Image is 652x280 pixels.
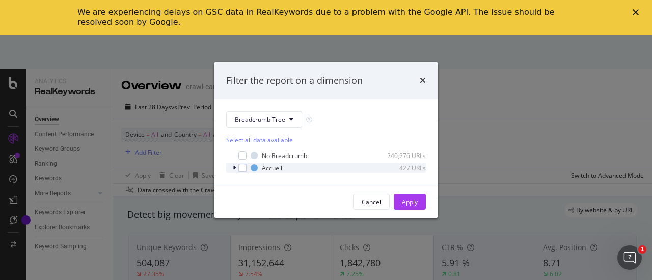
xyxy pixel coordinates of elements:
[262,151,307,160] div: No Breadcrumb
[353,194,390,210] button: Cancel
[420,74,426,87] div: times
[214,62,438,219] div: modal
[633,9,643,15] div: Fermer
[394,194,426,210] button: Apply
[262,164,282,172] div: Accueil
[376,151,426,160] div: 240,276 URLs
[235,115,285,124] span: Breadcrumb Tree
[226,74,363,87] div: Filter the report on a dimension
[376,164,426,172] div: 427 URLs
[402,198,418,206] div: Apply
[638,245,646,254] span: 1
[77,7,558,27] div: We are experiencing delays on GSC data in RealKeywords due to a problem with the Google API. The ...
[362,198,381,206] div: Cancel
[226,111,302,128] button: Breadcrumb Tree
[617,245,642,270] iframe: Intercom live chat
[226,136,426,144] div: Select all data available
